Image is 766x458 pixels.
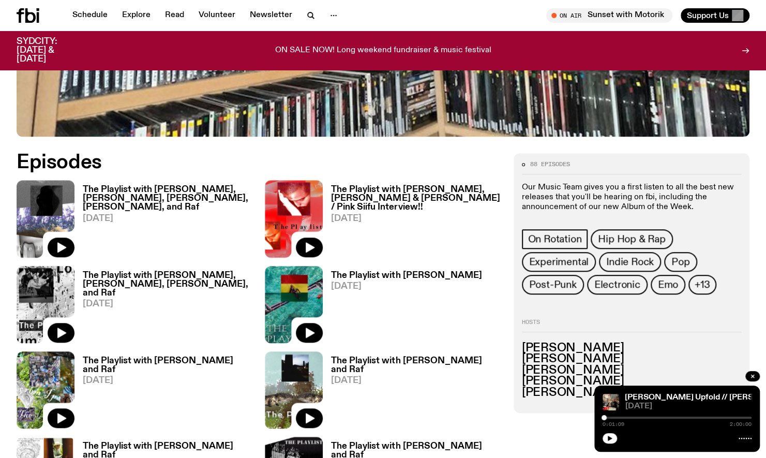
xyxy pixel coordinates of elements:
img: The cover image for this episode of The Playlist, featuring the title of the show as well as the ... [265,180,323,257]
span: [DATE] [83,300,252,308]
a: Electronic [587,275,648,294]
span: [DATE] [83,376,252,385]
h3: SYDCITY: [DATE] & [DATE] [17,37,83,64]
a: Explore [116,8,157,23]
h3: [PERSON_NAME] [522,353,741,365]
span: Support Us [687,11,729,20]
a: The Playlist with [PERSON_NAME], [PERSON_NAME] & [PERSON_NAME] / Pink Siifu Interview!![DATE] [323,185,501,257]
span: 0:01:09 [603,422,624,427]
a: Experimental [522,252,596,272]
h3: [PERSON_NAME] [522,365,741,376]
a: The Playlist with [PERSON_NAME][DATE] [323,271,482,343]
a: Pop [664,252,697,272]
h3: The Playlist with [PERSON_NAME], [PERSON_NAME], [PERSON_NAME], [PERSON_NAME], and Raf [83,185,252,212]
a: The Playlist with [PERSON_NAME] and Raf[DATE] [323,357,501,429]
h3: [PERSON_NAME] [522,387,741,398]
span: [DATE] [331,214,501,223]
a: Hip Hop & Rap [591,229,672,249]
img: Adam and Zara Presenting Together :) [603,394,619,410]
h3: [PERSON_NAME] [522,376,741,387]
a: Indie Rock [599,252,661,272]
span: [DATE] [331,376,501,385]
span: Electronic [594,279,640,290]
h3: The Playlist with [PERSON_NAME], [PERSON_NAME], [PERSON_NAME], and Raf [83,271,252,298]
span: Indie Rock [606,256,654,268]
span: +13 [695,279,710,290]
span: Post-Punk [529,279,577,290]
span: [DATE] [625,403,752,410]
span: Experimental [529,256,589,268]
button: Support Us [681,8,749,23]
a: The Playlist with [PERSON_NAME] and Raf[DATE] [74,357,252,429]
span: 88 episodes [530,161,570,167]
h2: Hosts [522,319,741,332]
button: +13 [688,275,716,294]
span: [DATE] [331,282,482,291]
p: ON SALE NOW! Long weekend fundraiser & music festival [275,46,491,55]
a: Volunteer [192,8,242,23]
h3: The Playlist with [PERSON_NAME] and Raf [331,357,501,374]
a: Post-Punk [522,275,584,294]
h3: [PERSON_NAME] [522,343,741,354]
a: On Rotation [522,229,588,249]
span: Pop [671,256,689,268]
span: [DATE] [83,214,252,223]
a: Schedule [66,8,114,23]
a: The Playlist with [PERSON_NAME], [PERSON_NAME], [PERSON_NAME], [PERSON_NAME], and Raf[DATE] [74,185,252,257]
a: Read [159,8,190,23]
h3: The Playlist with [PERSON_NAME] and Raf [83,357,252,374]
button: On AirSunset with Motorik [546,8,672,23]
a: The Playlist with [PERSON_NAME], [PERSON_NAME], [PERSON_NAME], and Raf[DATE] [74,271,252,343]
h3: The Playlist with [PERSON_NAME] [331,271,482,280]
p: Our Music Team gives you a first listen to all the best new releases that you'll be hearing on fb... [522,183,741,213]
span: Hip Hop & Rap [598,233,665,245]
a: Newsletter [244,8,298,23]
h3: The Playlist with [PERSON_NAME], [PERSON_NAME] & [PERSON_NAME] / Pink Siifu Interview!! [331,185,501,212]
span: Emo [658,279,678,290]
span: On Rotation [528,233,582,245]
span: 2:00:00 [730,422,752,427]
h2: Episodes [17,153,501,172]
a: Emo [651,275,685,294]
img: The poster for this episode of The Playlist. It features the album artwork for Amaarae's BLACK ST... [265,266,323,343]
